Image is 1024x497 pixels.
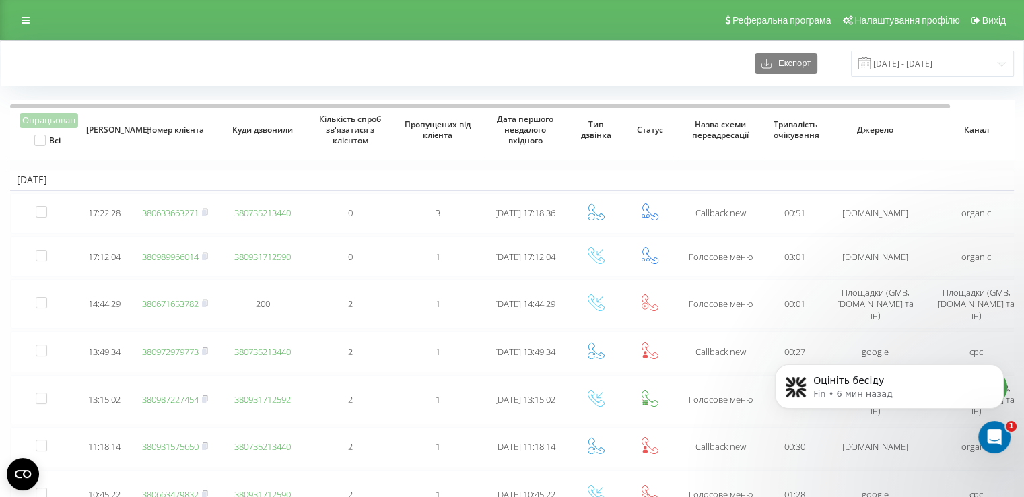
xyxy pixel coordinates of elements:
span: 3 [436,207,440,219]
span: Куди дзвонили [230,125,296,135]
span: Тривалість очікування [774,119,816,140]
td: Голосове меню [677,279,764,329]
span: [DATE] 17:18:36 [495,207,555,219]
iframe: Intercom live chat [978,421,1011,453]
span: [DATE] 17:12:04 [495,251,555,263]
td: [DOMAIN_NAME] [825,236,926,277]
span: Канал [937,125,1016,135]
span: [PERSON_NAME] [86,125,123,135]
span: Вихід [982,15,1006,26]
span: Назва схеми переадресації [687,119,754,140]
td: 00:27 [764,331,825,372]
span: 1 [436,440,440,453]
span: Тип дзвінка [578,119,614,140]
span: Дата першого невдалого вхідного [492,114,559,145]
span: [DATE] 14:44:29 [495,298,555,310]
span: 2 [348,345,353,358]
td: 17:12:04 [77,236,131,277]
td: 17:22:28 [77,193,131,234]
span: Експорт [772,59,811,69]
td: [DOMAIN_NAME] [825,193,926,234]
a: 380633663271 [142,207,199,219]
a: 380931575650 [142,440,199,453]
iframe: Intercom notifications сообщение [755,336,1024,461]
button: Open CMP widget [7,458,39,490]
a: 380931712592 [234,393,291,405]
td: Голосове меню [677,375,764,424]
a: 380987227454 [142,393,199,405]
span: [DATE] 13:15:02 [495,393,555,405]
td: 13:49:34 [77,331,131,372]
td: 11:18:14 [77,427,131,467]
span: 2 [348,393,353,405]
label: Всі [34,135,61,146]
span: Статус [632,125,668,135]
td: Callback new [677,331,764,372]
a: 380972979773 [142,345,199,358]
span: 200 [256,298,270,310]
td: Callback new [677,193,764,234]
span: 0 [348,251,353,263]
span: Кількість спроб зв'язатися з клієнтом [317,114,384,145]
span: [DATE] 13:49:34 [495,345,555,358]
td: 14:44:29 [77,279,131,329]
td: Площадки (GMB, [DOMAIN_NAME] та ін) [825,279,926,329]
span: Джерело [836,125,915,135]
span: 1 [1006,421,1017,432]
span: 0 [348,207,353,219]
td: 13:15:02 [77,375,131,424]
a: 380931712590 [234,251,291,263]
span: 1 [436,345,440,358]
td: Голосове меню [677,236,764,277]
td: 03:01 [764,236,825,277]
span: Налаштування профілю [854,15,959,26]
span: 1 [436,393,440,405]
a: 380671653782 [142,298,199,310]
span: 2 [348,298,353,310]
td: 00:01 [764,279,825,329]
td: google [825,331,926,372]
span: 2 [348,440,353,453]
td: 00:51 [764,193,825,234]
a: 380735213440 [234,345,291,358]
span: Реферальна програма [732,15,831,26]
span: 1 [436,251,440,263]
td: Callback new [677,427,764,467]
span: 1 [436,298,440,310]
a: 380735213440 [234,440,291,453]
a: 380989966014 [142,251,199,263]
span: Пропущених від клієнта [405,119,471,140]
a: 380735213440 [234,207,291,219]
span: [DATE] 11:18:14 [495,440,555,453]
span: Номер клієнта [142,125,209,135]
button: Експорт [755,53,817,74]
